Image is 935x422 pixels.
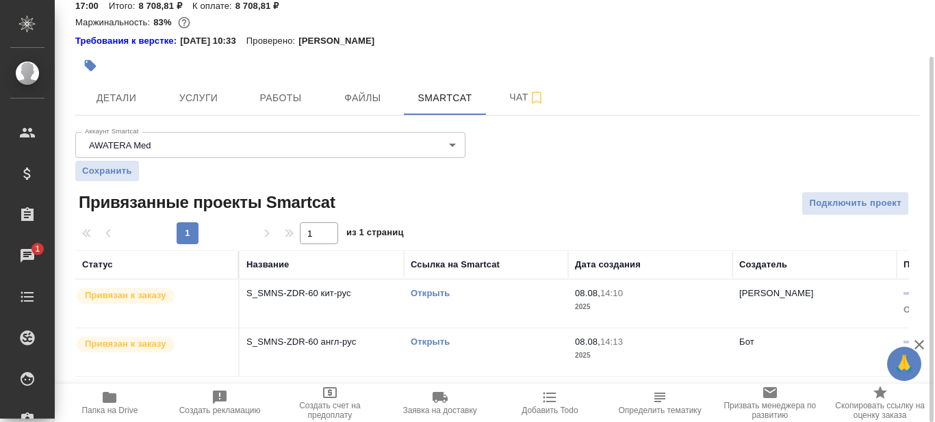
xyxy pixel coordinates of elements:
[275,384,385,422] button: Создать счет на предоплату
[81,406,138,415] span: Папка на Drive
[85,140,155,151] button: AWATERA Med
[330,90,396,107] span: Файлы
[84,90,149,107] span: Детали
[575,300,726,314] p: 2025
[246,258,289,272] div: Название
[75,34,180,48] div: Нажми, чтобы открыть папку с инструкцией
[575,258,641,272] div: Дата создания
[75,34,180,48] a: Требования к верстке:
[166,90,231,107] span: Услуги
[82,258,113,272] div: Статус
[412,90,478,107] span: Smartcat
[618,406,701,415] span: Определить тематику
[833,401,927,420] span: Скопировать ссылку на оценку заказа
[825,384,935,422] button: Скопировать ссылку на оценку заказа
[809,196,901,211] span: Подключить проект
[235,1,290,11] p: 8 708,81 ₽
[138,1,192,11] p: 8 708,81 ₽
[893,350,916,378] span: 🙏
[411,288,450,298] a: Открыть
[575,337,600,347] p: 08.08,
[402,406,476,415] span: Заявка на доставку
[575,349,726,362] p: 2025
[605,384,715,422] button: Определить тематику
[715,384,825,422] button: Призвать менеджера по развитию
[55,384,165,422] button: Папка на Drive
[246,335,397,349] p: S_SMNS-ZDR-60 англ-рус
[75,192,335,213] span: Привязанные проекты Smartcat
[75,132,465,158] div: AWATERA Med
[246,287,397,300] p: S_SMNS-ZDR-60 кит-рус
[175,14,193,31] button: 1250.00 RUB;
[153,17,175,27] p: 83%
[180,34,246,48] p: [DATE] 10:33
[600,288,623,298] p: 14:10
[494,89,560,106] span: Чат
[575,288,600,298] p: 08.08,
[85,289,166,302] p: Привязан к заказу
[82,164,132,178] span: Сохранить
[3,239,51,273] a: 1
[109,1,138,11] p: Итого:
[248,90,313,107] span: Работы
[887,347,921,381] button: 🙏
[739,288,814,298] p: [PERSON_NAME]
[298,34,385,48] p: [PERSON_NAME]
[723,401,817,420] span: Призвать менеджера по развитию
[192,1,235,11] p: К оплате:
[600,337,623,347] p: 14:13
[522,406,578,415] span: Добавить Todo
[246,34,299,48] p: Проверено:
[802,192,909,215] button: Подключить проект
[739,337,754,347] p: Бот
[411,258,500,272] div: Ссылка на Smartcat
[283,401,377,420] span: Создать счет на предоплату
[165,384,275,422] button: Создать рекламацию
[411,337,450,347] a: Открыть
[346,224,404,244] span: из 1 страниц
[75,17,153,27] p: Маржинальность:
[179,406,261,415] span: Создать рекламацию
[75,161,139,181] button: Сохранить
[495,384,605,422] button: Добавить Todo
[385,384,495,422] button: Заявка на доставку
[739,258,787,272] div: Создатель
[75,51,105,81] button: Добавить тэг
[27,242,48,256] span: 1
[85,337,166,351] p: Привязан к заказу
